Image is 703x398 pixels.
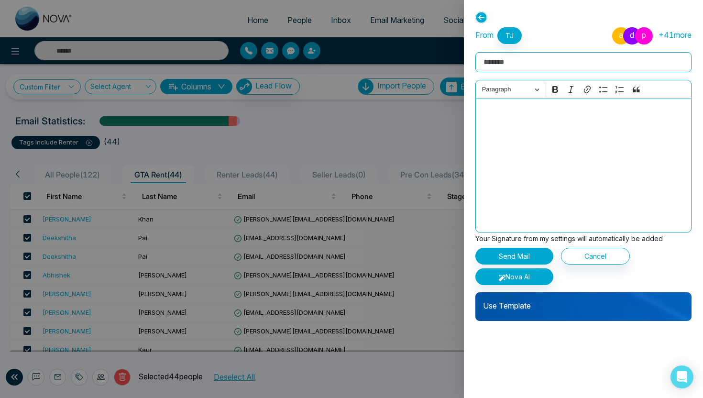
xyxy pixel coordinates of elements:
span: p [635,27,653,44]
div: Editor toolbar [475,80,692,99]
div: Editor editing area: main [475,99,692,232]
button: Send Mail [475,248,553,265]
span: d [623,27,641,44]
span: a [612,27,630,44]
p: From [475,27,522,44]
span: Paragraph [482,84,532,95]
div: Open Intercom Messenger [670,365,693,388]
li: + 41 more [659,29,692,41]
span: TJ [497,27,522,44]
button: Cancel [561,248,630,265]
button: Nova AI [475,268,553,285]
p: Use Template [475,292,692,311]
small: Your Signature from my settings will automatically be added [475,234,663,243]
button: Paragraph [478,82,544,97]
